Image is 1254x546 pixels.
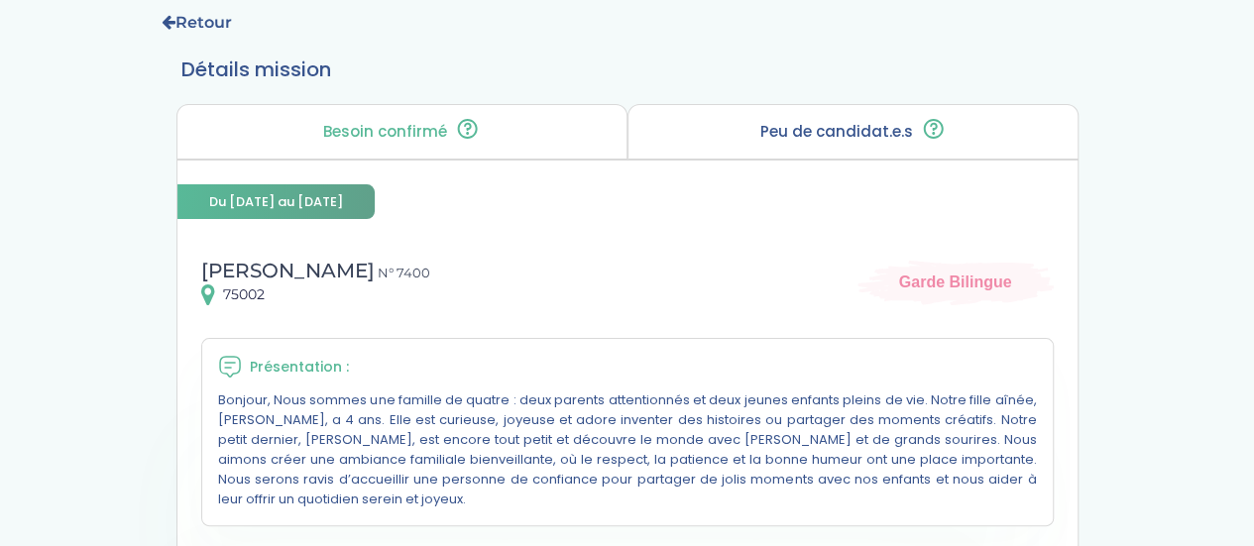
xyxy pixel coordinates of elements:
[899,272,1012,293] span: Garde Bilingue
[177,184,375,219] span: Du [DATE] au [DATE]
[223,284,265,305] span: 75002
[181,55,1074,84] h3: Détails mission
[201,259,375,282] span: [PERSON_NAME]
[250,357,349,378] span: Présentation :
[323,124,447,140] p: Besoin confirmé
[760,124,913,140] p: Peu de candidat.e.s
[378,265,430,280] span: N° 7400
[162,13,232,32] a: Retour
[218,390,1037,509] p: Bonjour, Nous sommes une famille de quatre : deux parents attentionnés et deux jeunes enfants ple...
